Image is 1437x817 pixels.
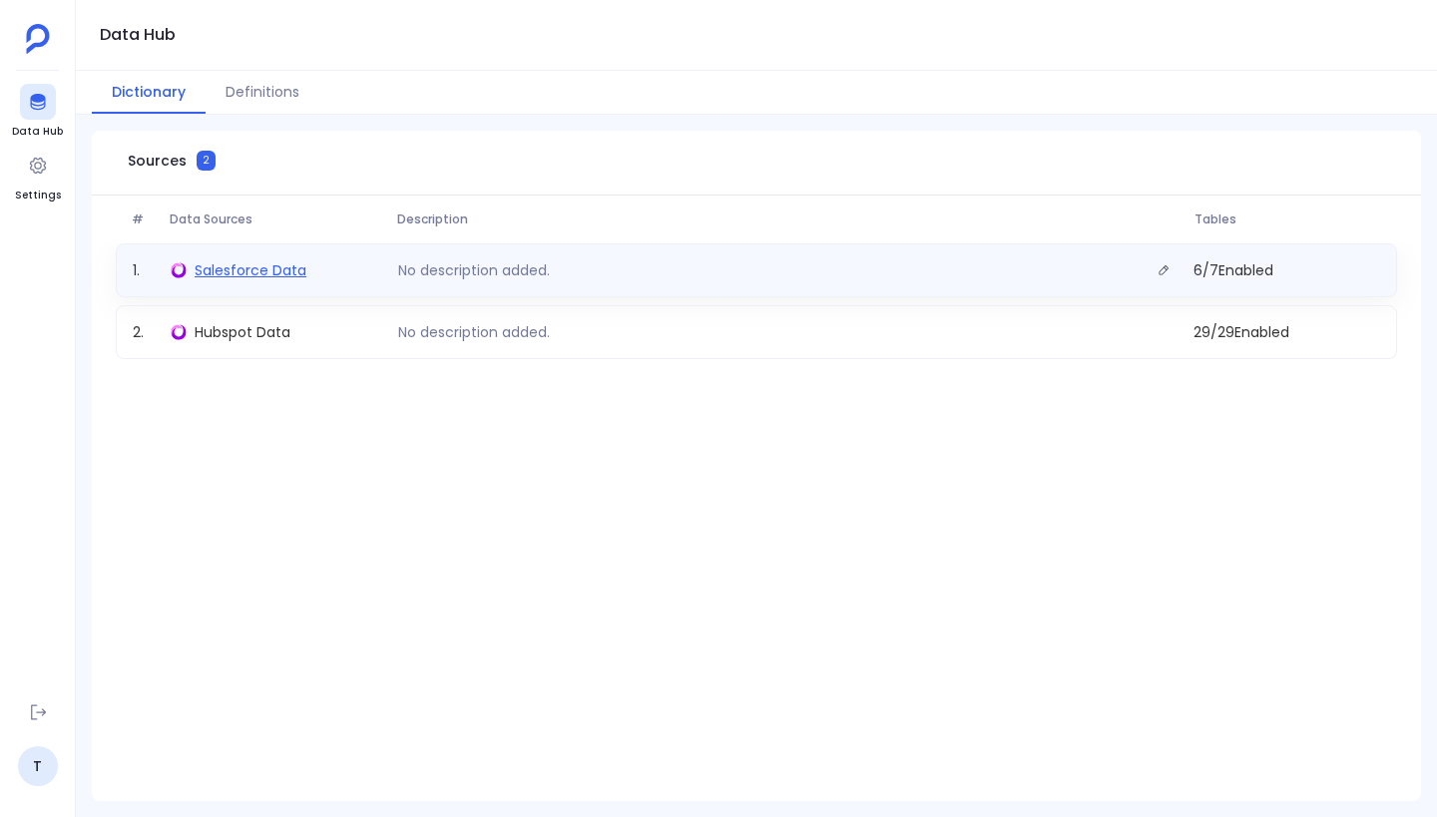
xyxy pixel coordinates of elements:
[195,322,290,342] span: Hubspot Data
[162,211,389,227] span: Data Sources
[15,148,61,204] a: Settings
[389,211,1187,227] span: Description
[128,151,187,171] span: Sources
[206,71,319,114] button: Definitions
[195,260,306,280] span: Salesforce Data
[125,256,163,284] span: 1 .
[15,188,61,204] span: Settings
[1187,211,1389,227] span: Tables
[1150,256,1178,284] button: Edit description.
[12,84,63,140] a: Data Hub
[390,260,558,280] p: No description added.
[1186,256,1388,284] span: 6 / 7 Enabled
[1186,322,1388,342] span: 29 / 29 Enabled
[390,322,558,342] p: No description added.
[197,151,216,171] span: 2
[124,211,162,227] span: #
[12,124,63,140] span: Data Hub
[125,322,163,342] span: 2 .
[100,21,176,49] h1: Data Hub
[26,24,50,54] img: petavue logo
[18,746,58,786] a: T
[92,71,206,114] button: Dictionary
